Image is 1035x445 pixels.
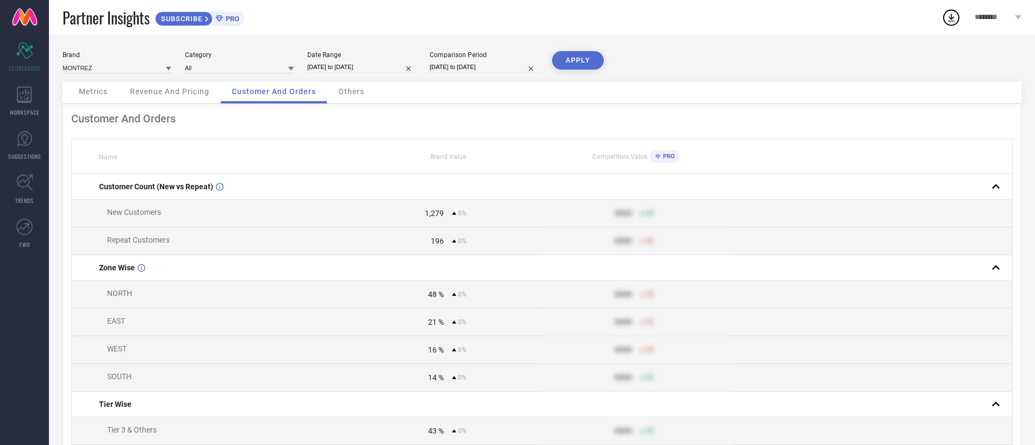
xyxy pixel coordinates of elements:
[458,374,467,381] span: 0%
[8,152,41,160] span: SUGGESTIONS
[941,8,961,27] div: Open download list
[552,51,604,70] button: APPLY
[646,237,654,245] span: 50
[9,64,41,72] span: SCORECARDS
[99,400,132,409] span: Tier Wise
[10,108,40,116] span: WORKSPACE
[646,318,654,326] span: 50
[458,427,467,435] span: 0%
[107,236,170,244] span: Repeat Customers
[15,196,34,205] span: TRENDS
[428,373,444,382] div: 14 %
[79,87,108,96] span: Metrics
[71,112,1013,125] div: Customer And Orders
[615,209,632,218] div: 9999
[155,9,245,26] a: SUBSCRIBEPRO
[428,345,444,354] div: 16 %
[338,87,364,96] span: Others
[107,317,125,325] span: EAST
[130,87,209,96] span: Revenue And Pricing
[232,87,316,96] span: Customer And Orders
[430,51,538,59] div: Comparison Period
[307,61,416,73] input: Select date range
[428,290,444,299] div: 48 %
[615,318,632,326] div: 9999
[99,182,213,191] span: Customer Count (New vs Repeat)
[646,374,654,381] span: 50
[107,208,161,217] span: New Customers
[646,427,654,435] span: 50
[615,237,632,245] div: 9999
[428,427,444,435] div: 43 %
[20,240,30,249] span: FWD
[592,153,647,160] span: Competitors Value
[646,209,654,217] span: 50
[458,237,467,245] span: 0%
[646,291,654,298] span: 50
[307,51,416,59] div: Date Range
[63,7,150,29] span: Partner Insights
[428,318,444,326] div: 21 %
[646,346,654,354] span: 50
[430,153,466,160] span: Brand Value
[458,209,467,217] span: 0%
[185,51,294,59] div: Category
[660,153,675,160] span: PRO
[458,346,467,354] span: 0%
[223,15,239,23] span: PRO
[615,345,632,354] div: 9999
[615,427,632,435] div: 9999
[107,344,127,353] span: WEST
[99,153,117,161] span: Name
[99,263,135,272] span: Zone Wise
[615,290,632,299] div: 9999
[430,61,538,73] input: Select comparison period
[458,318,467,326] span: 0%
[63,51,171,59] div: Brand
[156,15,205,23] span: SUBSCRIBE
[615,373,632,382] div: 9999
[107,289,132,298] span: NORTH
[431,237,444,245] div: 196
[107,372,132,381] span: SOUTH
[107,425,157,434] span: Tier 3 & Others
[425,209,444,218] div: 1,279
[458,291,467,298] span: 0%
